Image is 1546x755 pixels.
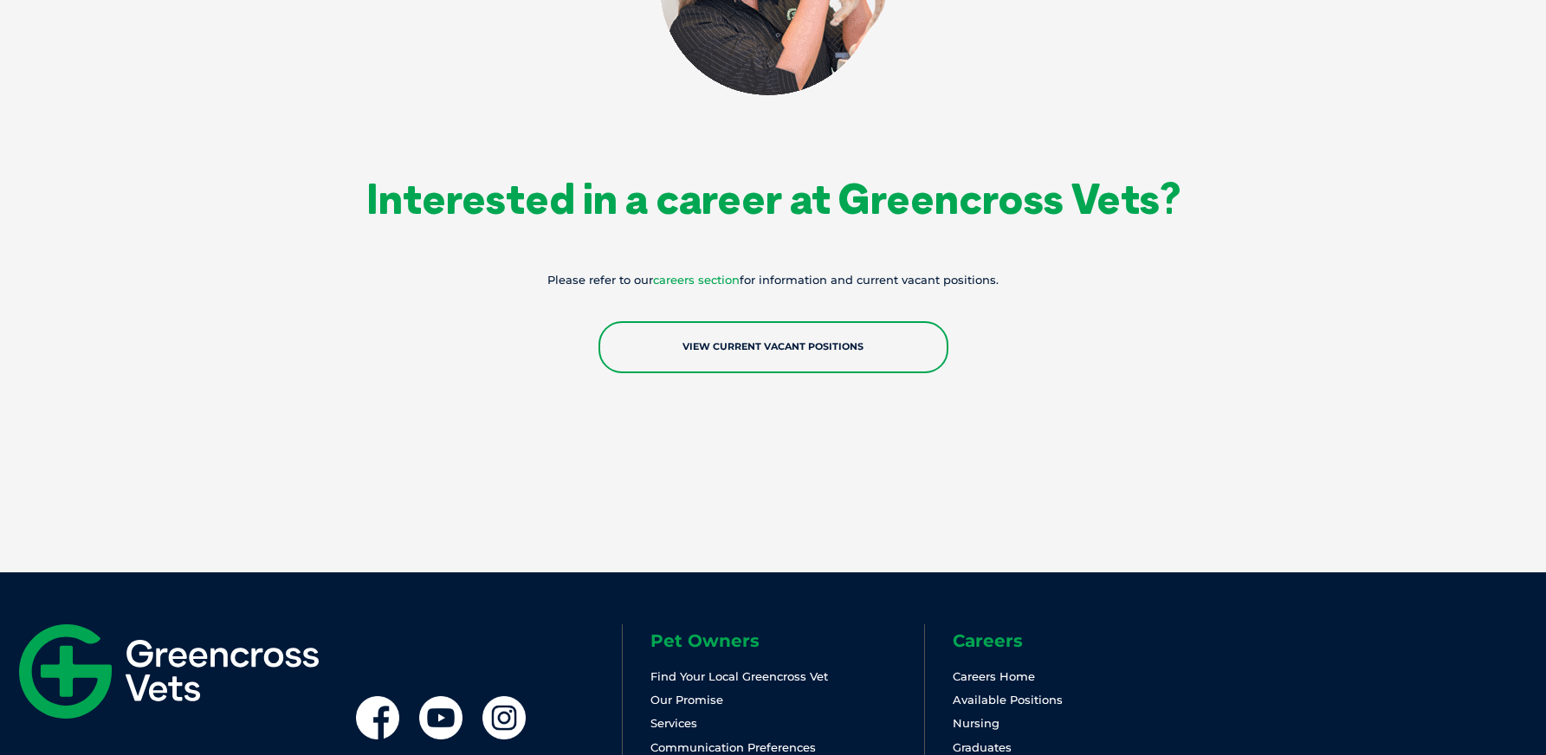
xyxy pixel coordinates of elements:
[653,273,740,287] a: careers section
[254,271,1293,290] p: Please refer to our for information and current vacant positions.
[953,740,1012,754] a: Graduates
[650,740,816,754] a: Communication Preferences
[953,632,1226,649] h6: Careers
[953,669,1035,683] a: Careers Home
[254,177,1293,219] h1: Interested in a career at Greencross Vets?
[650,632,924,649] h6: Pet Owners
[953,716,999,730] a: Nursing
[953,693,1063,707] a: Available Positions
[650,693,723,707] a: Our Promise
[650,716,697,730] a: Services
[598,321,948,372] a: View Current Vacant Positions
[650,669,828,683] a: Find Your Local Greencross Vet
